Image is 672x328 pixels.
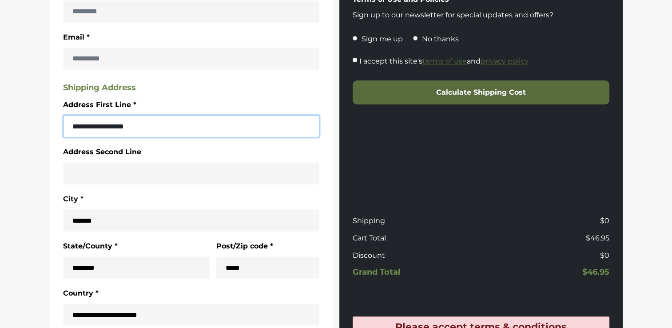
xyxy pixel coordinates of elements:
h5: Grand Total [353,268,477,277]
label: I accept this site's and [359,56,529,67]
label: State/County * [63,240,118,252]
p: Shipping [353,216,477,226]
p: No thanks [422,34,459,44]
h5: $46.95 [484,268,609,277]
p: Sign up to our newsletter for special updates and offers? [353,10,609,20]
label: Address First Line * [63,99,136,111]
label: Address Second Line [63,146,141,158]
p: Sign me up [362,34,403,44]
button: Calculate Shipping Cost [353,80,609,104]
a: privacy policy [481,57,529,65]
a: terms of use [422,57,467,65]
p: Discount [353,250,477,261]
label: City * [63,193,84,205]
label: Country * [63,288,99,299]
p: Cart Total [353,233,477,244]
h5: Shipping Address [63,83,320,93]
p: $46.95 [484,233,609,244]
label: Email * [63,32,90,43]
label: Post/Zip code * [216,240,273,252]
p: $0 [484,250,609,261]
p: $0 [484,216,609,226]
